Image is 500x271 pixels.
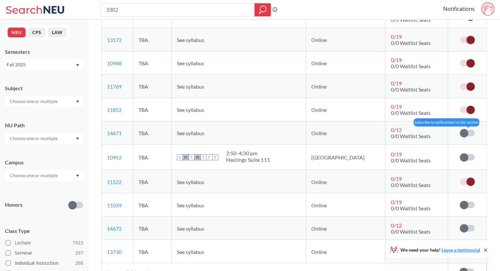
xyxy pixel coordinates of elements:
[107,83,122,90] a: 11769
[391,63,430,69] span: 0/0 Waitlist Seats
[133,170,171,193] td: TBA
[391,222,401,228] span: 0 / 12
[391,40,430,46] span: 0/0 Waitlist Seats
[107,60,122,66] a: 10948
[443,5,475,12] a: Notifications
[76,137,79,140] svg: Dropdown arrow
[7,172,62,179] input: Choose one or multiple
[391,157,430,163] span: 0/0 Waitlist Seats
[391,198,401,205] span: 0 / 19
[133,240,171,263] td: TBA
[76,100,79,103] svg: Dropdown arrow
[133,121,171,145] td: TBA
[133,52,171,75] td: TBA
[195,154,201,160] span: W
[391,86,430,93] span: 0/0 Waitlist Seats
[5,170,83,181] div: Dropdown arrow
[391,103,401,110] span: 0 / 19
[183,154,189,160] span: M
[107,37,122,43] a: 13172
[75,260,83,267] span: 290
[48,28,67,37] button: LAW
[7,97,62,105] input: Choose one or multiple
[5,201,22,209] p: Honors
[441,247,480,253] a: Leave a testimonial
[107,130,122,136] a: 14671
[306,170,385,193] td: Online
[306,98,385,121] td: Online
[106,4,250,15] input: Class, professor, course number, "phrase"
[391,110,430,116] span: 0/0 Waitlist Seats
[5,85,83,92] div: Subject
[76,64,79,67] svg: Dropdown arrow
[177,248,204,255] span: See syllabus
[177,107,204,113] span: See syllabus
[391,151,401,157] span: 0 / 19
[133,98,171,121] td: TBA
[177,37,204,43] span: See syllabus
[6,259,83,267] label: Individual Instruction
[107,202,122,208] a: 11039
[189,154,195,160] span: T
[5,227,83,235] span: Class Type
[226,150,270,156] div: 2:50 - 4:30 pm
[391,205,430,211] span: 0/0 Waitlist Seats
[107,154,122,160] a: 10952
[391,228,430,234] span: 0/0 Waitlist Seats
[5,122,83,129] div: NU Path
[306,145,385,170] td: [GEOGRAPHIC_DATA]
[7,61,75,68] div: Fall 2025
[7,135,62,142] input: Choose one or multiple
[28,28,45,37] button: CPS
[391,175,401,181] span: 0 / 19
[75,249,83,257] span: 297
[6,239,83,247] label: Lecture
[177,178,204,185] span: See syllabus
[212,154,218,160] span: S
[177,130,204,136] span: See syllabus
[177,60,204,66] span: See syllabus
[177,225,204,231] span: See syllabus
[107,248,122,255] a: 13730
[391,33,401,40] span: 0 / 19
[254,3,271,16] div: magnifying glass
[306,121,385,145] td: Online
[133,75,171,98] td: TBA
[5,159,83,166] div: Campus
[206,154,212,160] span: F
[177,154,183,160] span: S
[5,59,83,70] div: Fall 2025Dropdown arrow
[391,80,401,86] span: 0 / 19
[5,48,83,55] div: Semesters
[107,107,122,113] a: 11852
[107,225,122,231] a: 14672
[133,193,171,217] td: TBA
[177,202,204,208] span: See syllabus
[391,57,401,63] span: 0 / 19
[73,239,83,246] span: 1923
[306,28,385,52] td: Online
[5,133,83,144] div: Dropdown arrow
[391,181,430,188] span: 0/0 Waitlist Seats
[391,127,401,133] span: 0 / 12
[8,28,26,37] button: NEU
[391,133,430,139] span: 0/0 Waitlist Seats
[133,145,171,170] td: TBA
[306,75,385,98] td: Online
[400,248,480,252] span: We need your help!
[5,96,83,107] div: Dropdown arrow
[306,52,385,75] td: Online
[306,217,385,240] td: Online
[201,154,206,160] span: T
[133,217,171,240] td: TBA
[177,83,204,90] span: See syllabus
[259,5,267,14] svg: magnifying glass
[107,178,122,185] a: 11522
[76,175,79,177] svg: Dropdown arrow
[133,28,171,52] td: TBA
[6,249,83,257] label: Seminar
[226,156,270,163] div: Hastings Suite 111
[306,193,385,217] td: Online
[306,240,385,263] td: Online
